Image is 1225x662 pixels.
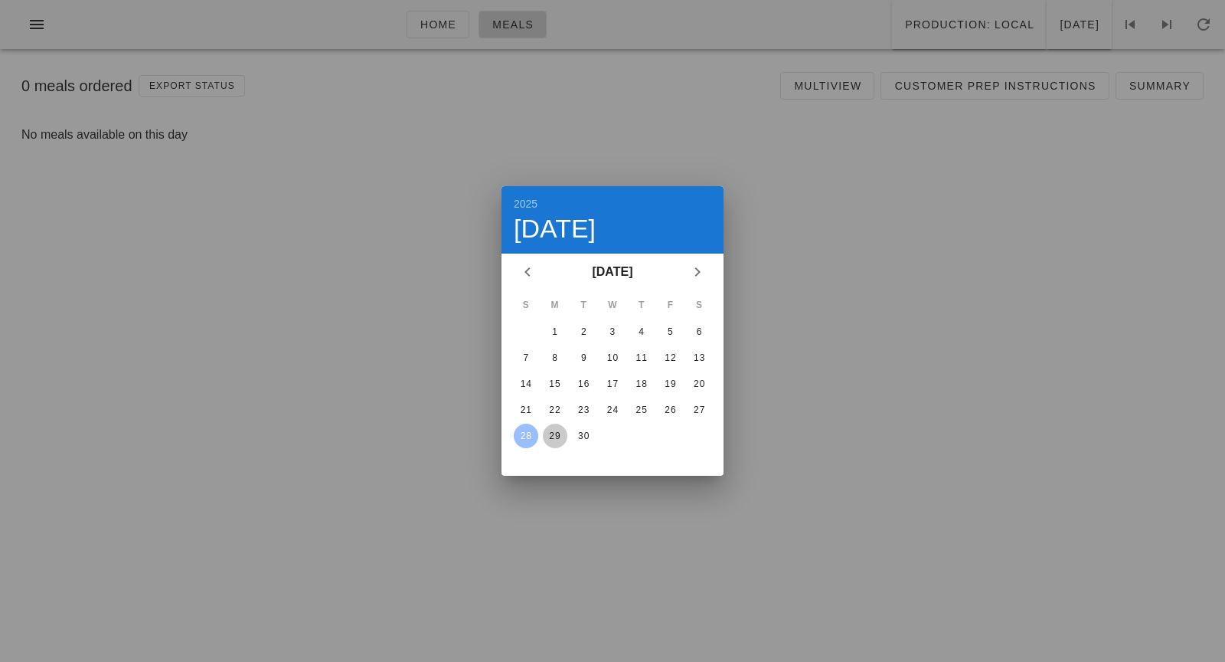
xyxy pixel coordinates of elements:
button: 18 [629,372,654,396]
button: 19 [658,372,682,396]
th: F [657,292,684,318]
button: 4 [629,320,654,344]
button: 7 [514,346,538,370]
div: 12 [658,352,682,363]
th: M [541,292,569,318]
div: 1 [543,326,567,337]
div: 14 [514,379,538,389]
div: 29 [543,431,567,441]
button: 11 [629,346,654,370]
button: 22 [543,398,567,422]
button: 14 [514,372,538,396]
div: 22 [543,405,567,415]
div: [DATE] [514,215,711,241]
button: 5 [658,320,682,344]
div: 2025 [514,198,711,209]
th: S [512,292,540,318]
button: Next month [684,258,711,286]
div: 26 [658,405,682,415]
th: S [685,292,713,318]
div: 5 [658,326,682,337]
button: 8 [543,346,567,370]
div: 9 [571,352,596,363]
button: 27 [687,398,711,422]
div: 27 [687,405,711,415]
button: 6 [687,320,711,344]
button: 23 [571,398,596,422]
div: 17 [600,379,625,389]
button: 3 [600,320,625,344]
button: 20 [687,372,711,396]
button: 29 [543,424,567,448]
button: 24 [600,398,625,422]
div: 20 [687,379,711,389]
div: 28 [514,431,538,441]
div: 18 [629,379,654,389]
div: 7 [514,352,538,363]
button: 13 [687,346,711,370]
button: 17 [600,372,625,396]
button: [DATE] [586,257,639,287]
div: 6 [687,326,711,337]
div: 16 [571,379,596,389]
button: 9 [571,346,596,370]
button: 15 [543,372,567,396]
button: 30 [571,424,596,448]
div: 10 [600,352,625,363]
button: 1 [543,320,567,344]
th: T [570,292,597,318]
button: 25 [629,398,654,422]
div: 23 [571,405,596,415]
div: 13 [687,352,711,363]
button: 26 [658,398,682,422]
div: 30 [571,431,596,441]
div: 11 [629,352,654,363]
button: Previous month [514,258,541,286]
button: 2 [571,320,596,344]
div: 24 [600,405,625,415]
div: 3 [600,326,625,337]
button: 10 [600,346,625,370]
div: 8 [543,352,567,363]
button: 16 [571,372,596,396]
button: 28 [514,424,538,448]
div: 4 [629,326,654,337]
div: 21 [514,405,538,415]
th: W [599,292,626,318]
div: 15 [543,379,567,389]
button: 21 [514,398,538,422]
div: 19 [658,379,682,389]
div: 25 [629,405,654,415]
button: 12 [658,346,682,370]
th: T [628,292,655,318]
div: 2 [571,326,596,337]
